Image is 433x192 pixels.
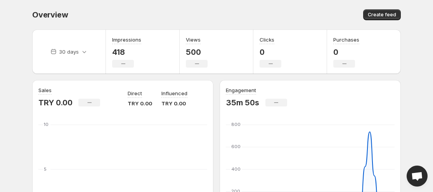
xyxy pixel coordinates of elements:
p: Direct [128,89,142,97]
h3: Purchases [333,36,359,44]
h3: Engagement [226,86,256,94]
text: 400 [231,166,241,172]
text: 5 [44,166,47,172]
text: 800 [231,122,241,127]
a: Open chat [407,166,428,187]
p: TRY 0.00 [38,98,72,107]
p: 418 [112,47,141,57]
p: 0 [260,47,281,57]
p: TRY 0.00 [128,99,152,107]
p: 35m 50s [226,98,259,107]
h3: Clicks [260,36,274,44]
text: 10 [44,122,48,127]
h3: Impressions [112,36,141,44]
p: TRY 0.00 [161,99,187,107]
h3: Sales [38,86,52,94]
p: 500 [186,47,208,57]
span: Overview [32,10,68,19]
p: 0 [333,47,359,57]
p: Influenced [161,89,187,97]
span: Create feed [368,12,396,18]
text: 600 [231,144,241,149]
h3: Views [186,36,201,44]
button: Create feed [363,9,401,20]
p: 30 days [59,48,79,56]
